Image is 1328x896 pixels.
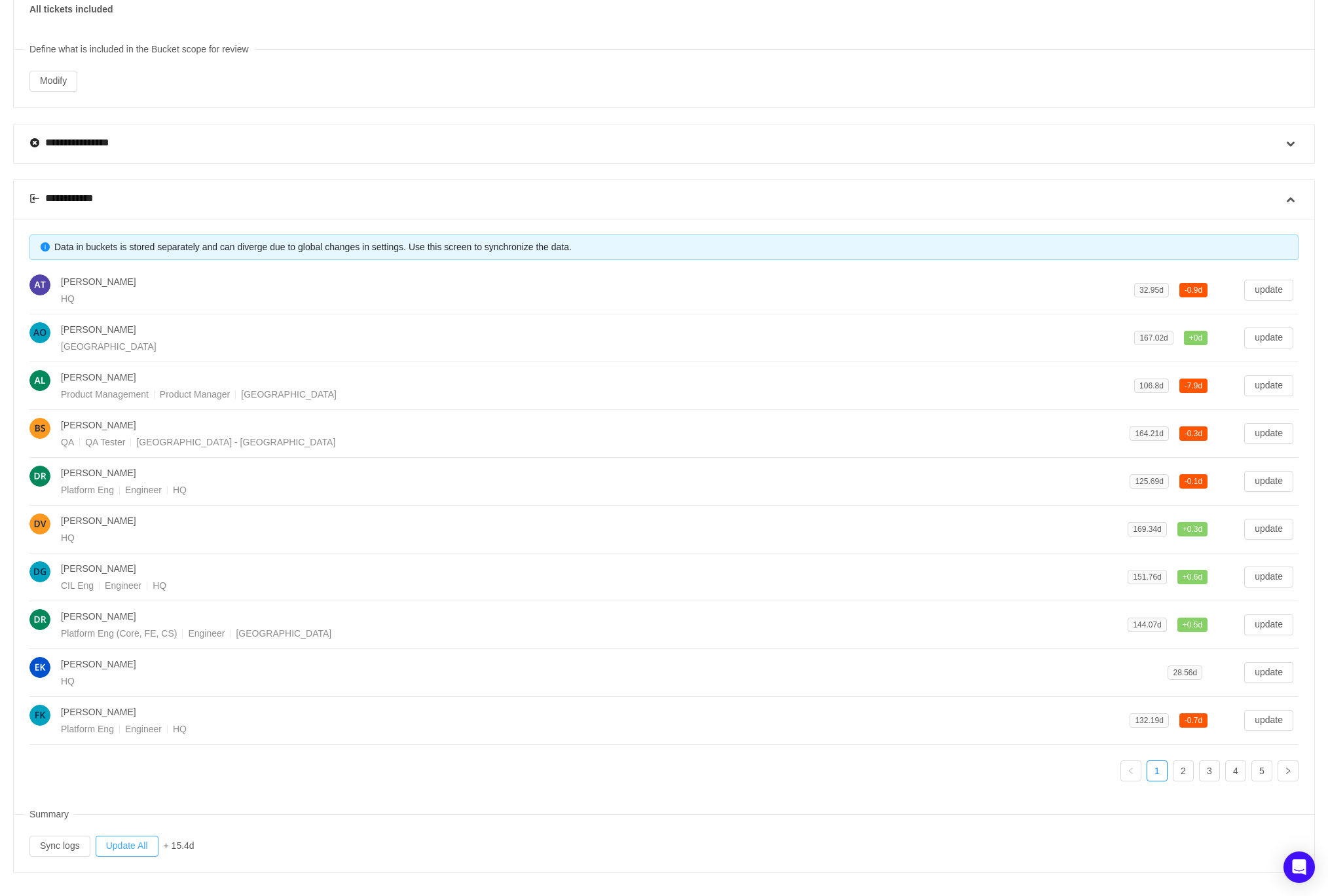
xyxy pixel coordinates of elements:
[1199,760,1220,781] li: 3
[1139,333,1168,343] span: 167.02d
[29,513,50,534] img: 159c5a4158a660132ce1fce636571d50
[1179,379,1208,393] span: 7.9d
[1244,519,1293,540] button: update
[105,580,153,591] span: Engineer
[61,659,136,669] span: [PERSON_NAME]
[241,389,337,400] span: [GEOGRAPHIC_DATA]
[1185,477,1187,486] span: -
[1133,572,1161,582] span: 151.76d
[1244,375,1293,396] button: update
[1135,477,1163,486] span: 125.69d
[1147,760,1168,781] li: 1
[61,485,125,495] span: Platform Eng
[1133,620,1161,629] span: 144.07d
[61,676,75,686] span: HQ
[1133,525,1161,534] span: 169.34d
[1244,662,1293,683] button: update
[1244,423,1293,444] button: update
[61,293,75,304] span: HQ
[1177,570,1208,584] span: 0.6d
[1139,381,1164,390] span: 106.8d
[85,437,136,447] span: QA Tester
[1244,280,1293,301] button: update
[1147,761,1167,781] a: 1
[29,466,50,487] img: 710bcae46d192a91e08eec8ce8a15e14
[54,242,572,252] span: Data in buckets is stored separately and can diverge due to global changes in settings. Use this ...
[29,609,50,630] img: DR-5.png
[1179,713,1208,728] span: 0.7d
[29,274,50,295] img: AT-2.png
[1200,761,1219,781] a: 3
[1244,471,1293,492] button: update
[173,724,187,734] span: HQ
[24,802,74,827] span: Summary
[1189,333,1194,343] span: +
[1173,761,1193,781] a: 2
[61,611,136,622] span: [PERSON_NAME]
[61,628,188,639] span: Platform Eng (Core, FE, CS)
[1244,327,1293,348] button: update
[61,389,160,400] span: Product Management
[1251,760,1272,781] li: 5
[29,71,77,92] button: Modify
[29,322,50,343] img: b33318c8c4467dc1b781e9481edb866c
[29,836,90,857] button: Sync logs
[125,485,173,495] span: Engineer
[1179,283,1208,297] span: 0.9d
[1226,761,1245,781] a: 4
[61,276,136,287] span: [PERSON_NAME]
[1185,286,1187,295] span: -
[173,485,187,495] span: HQ
[1177,522,1208,536] span: 0.3d
[61,437,85,447] span: QA
[61,724,125,734] span: Platform Eng
[136,437,335,447] span: [GEOGRAPHIC_DATA] - [GEOGRAPHIC_DATA]
[1284,767,1292,775] i: icon: right
[61,515,136,526] span: [PERSON_NAME]
[61,532,75,543] span: HQ
[1135,716,1163,725] span: 132.19d
[61,324,136,335] span: [PERSON_NAME]
[61,707,136,717] span: [PERSON_NAME]
[1244,614,1293,635] button: update
[1244,567,1293,588] button: update
[1173,668,1197,677] span: 28.56d
[1135,429,1163,438] span: 164.21d
[29,370,50,391] img: AL-5.png
[1127,767,1135,775] i: icon: left
[1185,716,1187,725] span: -
[164,839,194,853] div: + 15.4d
[41,242,50,252] i: icon: info-circle
[61,468,136,478] span: [PERSON_NAME]
[153,580,166,591] span: HQ
[1179,474,1208,489] span: 0.1d
[29,4,113,14] b: All tickets included
[188,628,236,639] span: Engineer
[61,563,136,574] span: [PERSON_NAME]
[29,561,50,582] img: DG-4.png
[29,657,50,678] img: c0ab5fd28a1ba8d153e01eb5c875c9ed
[236,628,331,639] span: [GEOGRAPHIC_DATA]
[125,724,173,734] span: Engineer
[1120,760,1141,781] li: Previous Page
[61,420,136,430] span: [PERSON_NAME]
[61,341,157,352] span: [GEOGRAPHIC_DATA]
[1139,286,1164,295] span: 32.95d
[1283,851,1315,883] div: Open Intercom Messenger
[1183,525,1187,534] span: +
[160,389,241,400] span: Product Manager
[96,836,158,857] button: Update All
[24,37,254,62] span: Define what is included in the Bucket scope for review
[1278,760,1299,781] li: Next Page
[1185,429,1187,438] span: -
[61,372,136,383] span: [PERSON_NAME]
[1185,381,1187,390] span: -
[1244,710,1293,731] button: update
[1183,620,1187,629] span: +
[29,418,50,439] img: 72f4b1c67931715b1f786616f819965f
[1184,331,1208,345] span: 0d
[61,580,105,591] span: CIL Eng
[29,705,50,726] img: FK-4.png
[1173,760,1194,781] li: 2
[1183,572,1187,582] span: +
